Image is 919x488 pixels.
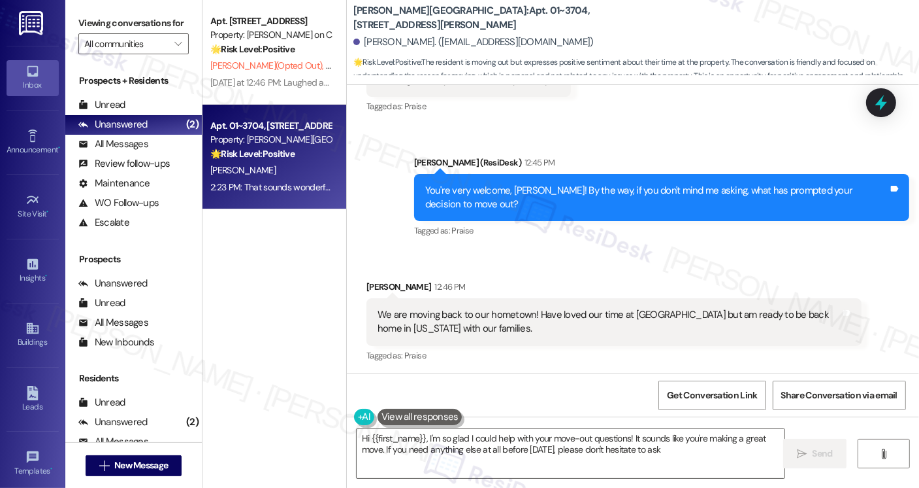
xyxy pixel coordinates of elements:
strong: 🌟 Risk Level: Positive [353,57,421,67]
button: Send [783,439,846,468]
div: 12:45 PM [521,156,555,169]
div: [PERSON_NAME] [366,280,862,298]
div: Escalate [78,216,129,230]
div: All Messages [78,137,148,151]
span: Send [813,447,833,461]
a: Templates • [7,446,59,481]
div: [DATE] at 12:46 PM: Laughed at “STOP” [210,77,355,88]
span: New Message [114,459,168,472]
div: Prospects [65,253,202,266]
a: Site Visit • [7,189,59,224]
i:  [174,39,182,49]
span: • [58,143,60,152]
span: Praise [404,350,426,361]
span: Praise [451,225,473,236]
span: Praise [404,101,426,112]
label: Viewing conversations for [78,13,189,33]
div: 12:46 PM [432,280,466,294]
div: Property: [PERSON_NAME] on Canal [210,28,331,42]
div: Prospects + Residents [65,74,202,88]
div: Property: [PERSON_NAME][GEOGRAPHIC_DATA] [210,133,331,147]
div: (2) [183,412,202,432]
div: All Messages [78,316,148,330]
div: Apt. 01~3704, [STREET_ADDRESS][PERSON_NAME] [210,119,331,133]
div: Review follow-ups [78,157,170,171]
div: Unread [78,98,125,112]
div: Maintenance [78,177,150,190]
a: Insights • [7,253,59,288]
div: Unanswered [78,118,148,131]
div: Tagged as: [366,346,862,365]
button: New Message [86,455,182,476]
span: • [50,464,52,474]
div: Unread [78,396,125,410]
div: [PERSON_NAME]. ([EMAIL_ADDRESS][DOMAIN_NAME]) [353,35,594,49]
span: • [47,207,49,217]
button: Share Conversation via email [773,381,906,410]
span: Get Conversation Link [667,389,757,402]
span: : The resident is moving out but expresses positive sentiment about their time at the property. T... [353,56,919,97]
div: Residents [65,372,202,385]
i:  [99,461,109,471]
textarea: Hi {{first_name}}, I'm so glad I could help with your move-out questions! It sounds like you're m... [357,429,784,478]
a: Leads [7,382,59,417]
strong: 🌟 Risk Level: Positive [210,43,295,55]
div: Tagged as: [366,97,571,116]
div: WO Follow-ups [78,196,159,210]
div: Unanswered [78,277,148,290]
div: We are moving back to our hometown! Have loved our time at [GEOGRAPHIC_DATA] but am ready to be b... [378,308,841,336]
div: [PERSON_NAME] (ResiDesk) [414,156,909,174]
a: Buildings [7,317,59,353]
i:  [797,449,807,459]
div: Tagged as: [414,221,909,240]
div: All Messages [78,435,148,449]
div: You're very welcome, [PERSON_NAME]! By the way, if you don't mind me asking, what has prompted yo... [425,184,888,212]
a: Inbox [7,60,59,96]
img: ResiDesk Logo [19,11,46,35]
div: Apt. [STREET_ADDRESS] [210,14,331,28]
div: Unanswered [78,415,148,429]
span: • [45,271,47,281]
input: All communities [84,33,168,54]
span: Share Conversation via email [781,389,897,402]
i:  [879,449,889,459]
div: (2) [183,114,202,135]
div: New Inbounds [78,336,154,349]
span: [PERSON_NAME] [210,164,276,176]
div: Unread [78,296,125,310]
strong: 🌟 Risk Level: Positive [210,148,295,160]
span: [PERSON_NAME] (Opted Out) [210,60,326,71]
button: Get Conversation Link [658,381,766,410]
b: [PERSON_NAME][GEOGRAPHIC_DATA]: Apt. 01~3704, [STREET_ADDRESS][PERSON_NAME] [353,4,615,32]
